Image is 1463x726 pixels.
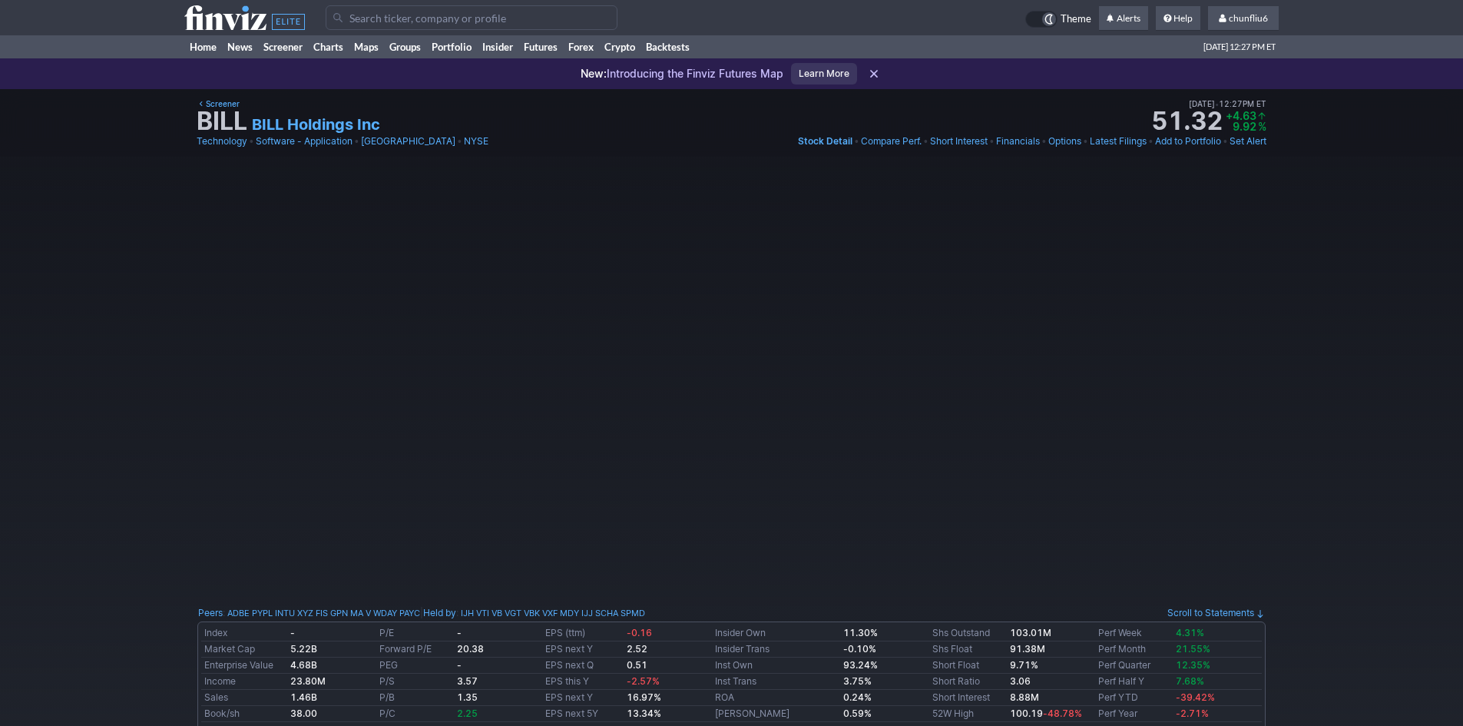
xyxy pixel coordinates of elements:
span: • [354,134,359,149]
b: 4.68B [290,659,317,671]
a: Alerts [1099,6,1148,31]
span: +4.63 [1226,109,1256,122]
b: 16.97% [627,691,661,703]
td: Perf YTD [1095,690,1173,706]
b: - [290,627,295,638]
a: MDY [560,605,579,621]
div: : [198,605,420,621]
a: News [222,35,258,58]
div: | : [420,605,645,621]
a: 3.06 [1010,675,1031,687]
a: 8.88M [1010,691,1039,703]
span: Stock Detail [798,135,852,147]
b: 93.24% [843,659,878,671]
td: Market Cap [201,641,287,658]
a: PYPL [252,605,273,621]
td: Perf Year [1095,706,1173,722]
a: Options [1048,134,1081,149]
a: Theme [1025,11,1091,28]
input: Search [326,5,617,30]
a: Compare Perf. [861,134,922,149]
span: -48.78% [1043,708,1082,719]
b: 1.35 [457,691,478,703]
td: EPS next 5Y [542,706,623,722]
td: EPS next Y [542,690,623,706]
b: 2.52 [627,643,647,655]
span: 21.55% [1176,643,1210,655]
td: Sales [201,690,287,706]
span: 7.68% [1176,675,1204,687]
a: Latest Filings [1090,134,1147,149]
b: 20.38 [457,643,484,655]
span: 4.31% [1176,627,1204,638]
b: - [457,627,462,638]
td: P/B [376,690,454,706]
a: SCHA [595,605,618,621]
a: Help [1156,6,1200,31]
a: Screener [258,35,308,58]
span: • [1083,134,1088,149]
b: 0.24% [843,691,872,703]
span: -39.42% [1176,691,1215,703]
td: Book/sh [201,706,287,722]
td: Enterprise Value [201,658,287,674]
td: EPS (ttm) [542,625,623,641]
a: chunfliu6 [1208,6,1279,31]
td: P/C [376,706,454,722]
b: 0.59% [843,708,872,719]
span: 12.35% [1176,659,1210,671]
a: Short Ratio [932,675,980,687]
td: Perf Half Y [1095,674,1173,690]
a: MA [350,605,363,621]
b: 0.51 [627,659,647,671]
a: GPN [330,605,348,621]
td: Perf Month [1095,641,1173,658]
span: -0.16 [627,627,652,638]
a: XYZ [297,605,313,621]
a: Stock Detail [798,134,852,149]
a: Learn More [791,63,857,85]
span: • [1148,134,1154,149]
a: Set Alert [1230,134,1266,149]
td: EPS next Q [542,658,623,674]
a: Portfolio [426,35,477,58]
strong: 51.32 [1151,109,1223,134]
b: 13.34% [627,708,661,719]
a: Technology [197,134,247,149]
span: -2.71% [1176,708,1209,719]
a: Insider [477,35,518,58]
a: 9.71% [1010,659,1038,671]
span: • [1215,97,1219,111]
b: 1.46B [290,691,317,703]
td: Insider Trans [712,641,840,658]
h1: BILL [197,109,247,134]
td: Insider Own [712,625,840,641]
a: SPMD [621,605,645,621]
span: • [1223,134,1228,149]
td: P/E [376,625,454,641]
span: Theme [1061,11,1091,28]
td: Perf Quarter [1095,658,1173,674]
a: Short Float [932,659,979,671]
a: WDAY [373,605,397,621]
span: -2.57% [627,675,660,687]
a: FIS [316,605,328,621]
span: Compare Perf. [861,135,922,147]
td: ROA [712,690,840,706]
b: 23.80M [290,675,326,687]
a: Held by [423,607,456,618]
a: Software - Application [256,134,353,149]
td: Forward P/E [376,641,454,658]
td: P/S [376,674,454,690]
b: 103.01M [1010,627,1051,638]
a: IJJ [581,605,593,621]
a: Financials [996,134,1040,149]
a: Maps [349,35,384,58]
b: 100.19 [1010,708,1082,719]
td: [PERSON_NAME] [712,706,840,722]
b: 91.38M [1010,643,1045,655]
a: Crypto [599,35,640,58]
td: EPS next Y [542,641,623,658]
